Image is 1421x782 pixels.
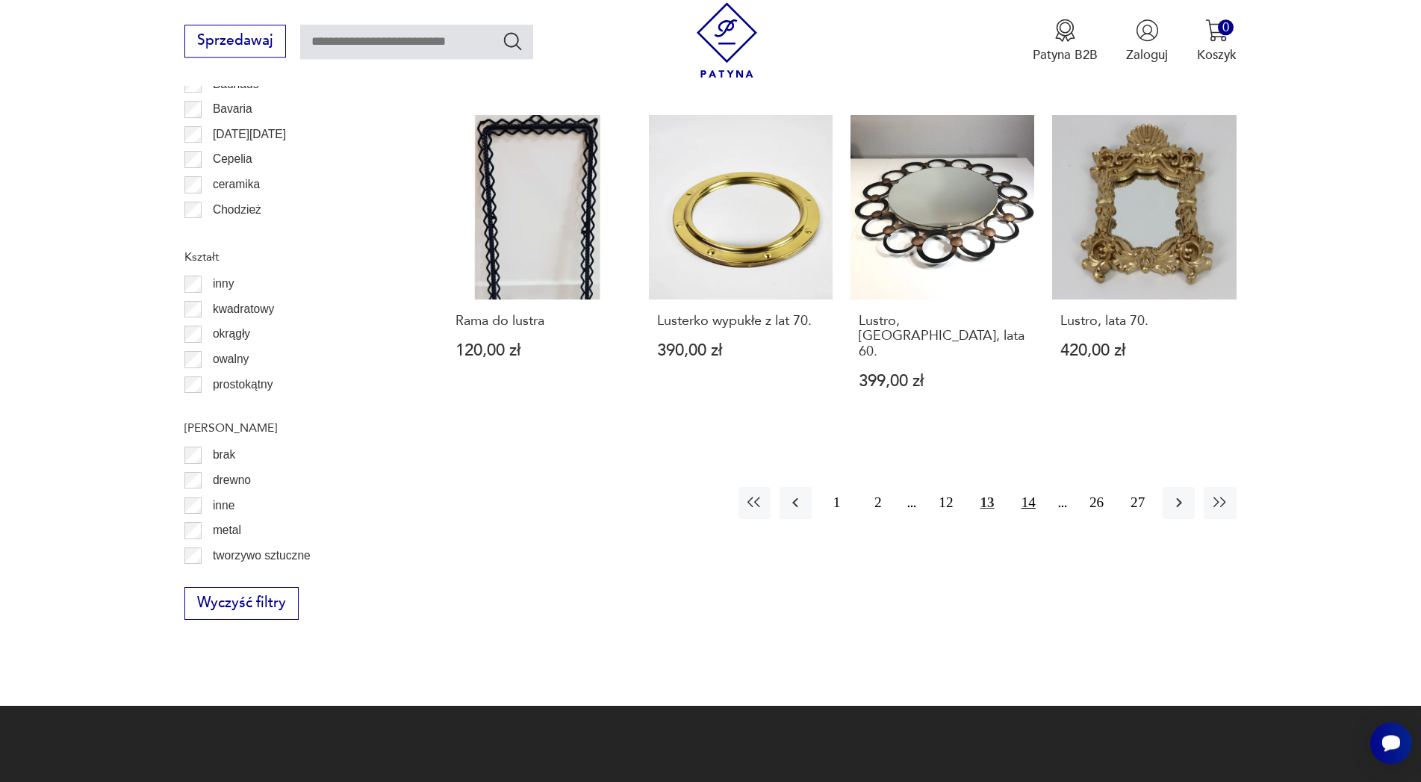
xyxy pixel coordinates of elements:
[1122,487,1154,519] button: 27
[859,314,1027,359] h3: Lustro, [GEOGRAPHIC_DATA], lata 60.
[213,274,234,294] p: inny
[689,2,765,78] img: Patyna - sklep z meblami i dekoracjami vintage
[447,115,631,424] a: Rama do lustraRama do lustra120,00 zł
[821,487,853,519] button: 1
[1033,19,1098,63] a: Ikona medaluPatyna B2B
[851,115,1034,424] a: Lustro, Niemcy, lata 60.Lustro, [GEOGRAPHIC_DATA], lata 60.399,00 zł
[184,418,404,438] p: [PERSON_NAME]
[213,375,273,394] p: prostokątny
[184,36,285,48] a: Sprzedawaj
[213,471,251,490] p: drewno
[213,300,274,319] p: kwadratowy
[657,343,825,359] p: 390,00 zł
[1126,46,1168,63] p: Zaloguj
[1370,722,1412,764] iframe: Smartsupp widget button
[213,496,234,515] p: inne
[1126,19,1168,63] button: Zaloguj
[649,115,833,424] a: Lusterko wypukłe z lat 70.Lusterko wypukłe z lat 70.390,00 zł
[930,487,962,519] button: 12
[213,350,249,369] p: owalny
[213,200,261,220] p: Chodzież
[455,314,624,329] h3: Rama do lustra
[859,373,1027,389] p: 399,00 zł
[184,587,298,620] button: Wyczyść filtry
[184,25,285,58] button: Sprzedawaj
[455,343,624,359] p: 120,00 zł
[213,175,260,194] p: ceramika
[213,546,311,565] p: tworzywo sztuczne
[213,521,241,540] p: metal
[213,125,286,144] p: [DATE][DATE]
[971,487,1004,519] button: 13
[213,445,235,465] p: brak
[1080,487,1113,519] button: 26
[1052,115,1236,424] a: Lustro, lata 70.Lustro, lata 70.420,00 zł
[1013,487,1045,519] button: 14
[1060,314,1228,329] h3: Lustro, lata 70.
[1136,19,1159,42] img: Ikonka użytkownika
[1060,343,1228,359] p: 420,00 zł
[1197,19,1237,63] button: 0Koszyk
[1033,19,1098,63] button: Patyna B2B
[213,324,250,344] p: okrągły
[1033,46,1098,63] p: Patyna B2B
[213,99,252,119] p: Bavaria
[657,314,825,329] h3: Lusterko wypukłe z lat 70.
[1197,46,1237,63] p: Koszyk
[184,247,404,267] p: Kształt
[1218,19,1234,35] div: 0
[213,149,252,169] p: Cepelia
[502,30,523,52] button: Szukaj
[862,487,894,519] button: 2
[1205,19,1228,42] img: Ikona koszyka
[213,225,258,244] p: Ćmielów
[1054,19,1077,42] img: Ikona medalu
